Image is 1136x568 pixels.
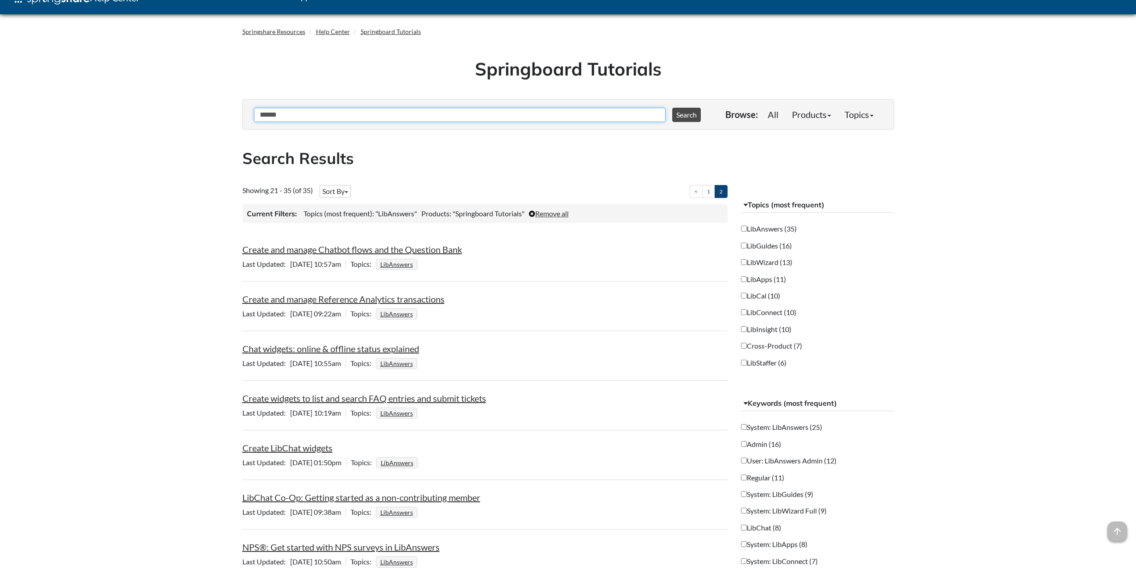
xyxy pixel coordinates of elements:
h2: Search Results [242,147,894,169]
input: LibWizard (13) [741,259,747,265]
span: [DATE] 09:22am [242,309,345,318]
span: Last Updated [242,408,290,417]
span: Last Updated [242,260,290,268]
input: System: LibGuides (9) [741,491,747,497]
label: LibApps (11) [741,274,786,284]
a: Topics [838,105,880,123]
span: Topics [351,458,376,467]
span: Last Updated [242,458,290,467]
a: arrow_upward [1107,522,1127,533]
ul: Topics [376,359,420,367]
input: User: LibAnswers Admin (12) [741,458,747,463]
span: "Springboard Tutorials" [453,209,524,218]
a: LibAnswers [379,407,414,420]
input: Admin (16) [741,441,747,447]
span: [DATE] 10:57am [242,260,345,268]
span: Topics [350,557,376,566]
a: Products [785,105,838,123]
a: LibAnswers [379,307,414,320]
a: Springshare Resources [242,28,305,35]
span: [DATE] 10:50am [242,557,345,566]
input: LibApps (11) [741,276,747,282]
label: System: LibWizard Full (9) [741,506,827,516]
h1: Springboard Tutorials [249,56,887,81]
ul: Topics [376,557,420,566]
a: Create and manage Reference Analytics transactions [242,294,445,304]
ul: Topics [376,260,420,268]
span: Products: [421,209,451,218]
input: LibChat (8) [741,525,747,530]
span: "LibAnswers" [375,209,417,218]
span: Topics [350,508,376,516]
span: Showing 21 - 35 (of 35) [242,186,313,194]
a: Create LibChat widgets [242,442,333,453]
button: Sort By [320,185,351,198]
input: LibInsight (10) [741,326,747,332]
h3: Current Filters [247,209,297,219]
label: System: LibApps (8) [741,539,807,549]
span: Last Updated [242,557,290,566]
a: LibAnswers [379,357,414,370]
input: System: LibApps (8) [741,541,747,547]
span: Topics [350,309,376,318]
a: LibAnswers [379,258,414,271]
ul: Topics [376,458,420,467]
input: LibAnswers (35) [741,226,747,231]
a: LibChat Co-Op: Getting started as a non-contributing member [242,492,480,503]
a: LibAnswers [379,506,414,519]
label: LibChat (8) [741,523,781,533]
label: LibConnect (10) [741,307,796,317]
span: Topics [350,359,376,367]
label: User: LibAnswers Admin (12) [741,456,836,466]
ul: Topics [376,408,420,417]
label: Admin (16) [741,439,781,449]
input: Cross-Product (7) [741,343,747,349]
a: LibAnswers [379,456,415,469]
a: All [761,105,785,123]
input: LibConnect (10) [741,309,747,315]
span: Last Updated [242,359,290,367]
a: Help Center [316,28,350,35]
a: < [690,185,703,198]
label: System: LibConnect (7) [741,556,818,566]
label: LibWizard (13) [741,257,792,267]
button: Keywords (most frequent) [741,395,894,412]
input: System: LibConnect (7) [741,558,747,564]
input: Regular (11) [741,475,747,480]
a: Chat widgets: online & offline status explained [242,343,419,354]
input: LibCal (10) [741,293,747,299]
label: LibCal (10) [741,291,780,301]
input: LibStaffer (6) [741,360,747,366]
span: Last Updated [242,309,290,318]
button: Topics (most frequent) [741,197,894,213]
label: LibAnswers (35) [741,224,797,234]
input: System: LibAnswers (25) [741,424,747,430]
span: Topics [350,408,376,417]
span: [DATE] 09:38am [242,508,345,516]
label: Regular (11) [741,473,784,483]
a: Remove all [529,209,569,218]
p: Browse: [725,108,758,121]
span: [DATE] 10:55am [242,359,345,367]
span: arrow_upward [1107,522,1127,541]
span: [DATE] 01:50pm [242,458,346,467]
button: Search [672,108,701,122]
label: System: LibGuides (9) [741,489,813,499]
label: System: LibAnswers (25) [741,422,822,432]
label: LibGuides (16) [741,241,792,251]
ul: Topics [376,309,420,318]
a: Create widgets to list and search FAQ entries and submit tickets [242,393,486,404]
span: [DATE] 10:19am [242,408,345,417]
a: Create and manage Chatbot flows and the Question Bank [242,244,462,255]
a: 1 [702,185,715,198]
ul: Pagination of search results [690,185,728,198]
span: Topics (most frequent): [304,209,374,218]
label: LibStaffer (6) [741,358,786,368]
label: LibInsight (10) [741,324,791,334]
ul: Topics [376,508,420,516]
a: NPS®: Get started with NPS surveys in LibAnswers [242,542,440,552]
a: Springboard Tutorials [361,28,421,35]
span: Last Updated [242,508,290,516]
input: System: LibWizard Full (9) [741,508,747,513]
label: Cross-Product (7) [741,341,802,351]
